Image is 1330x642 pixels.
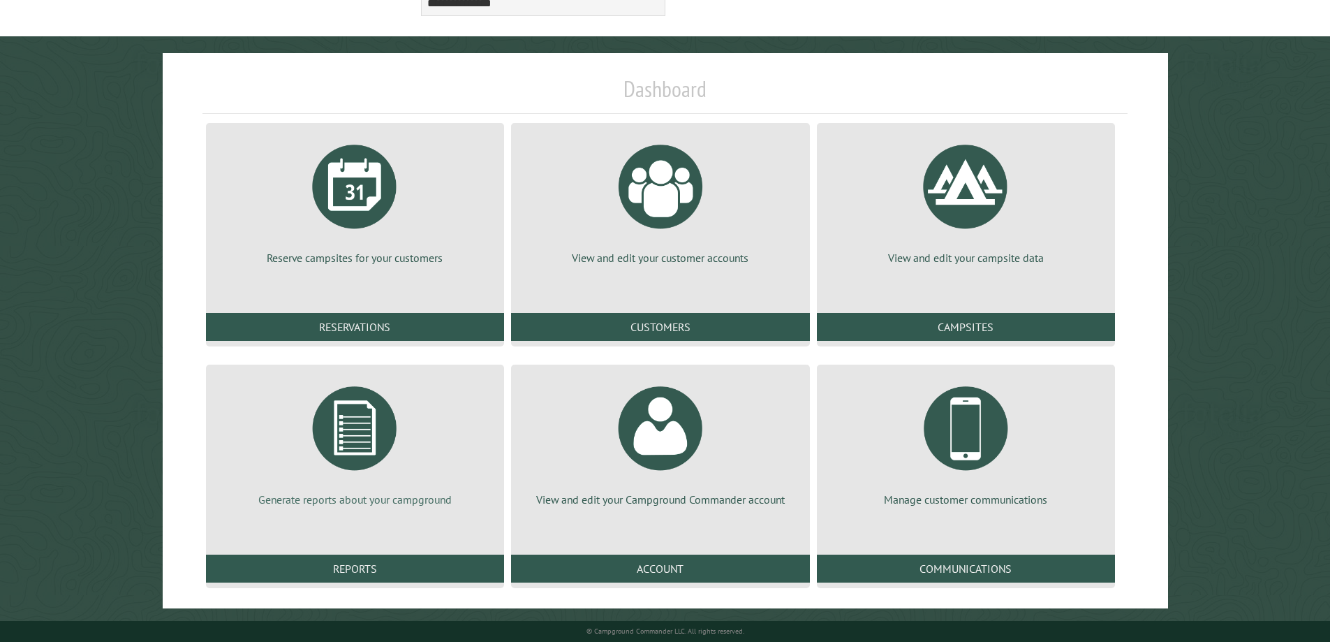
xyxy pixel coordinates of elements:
[834,376,1098,507] a: Manage customer communications
[834,134,1098,265] a: View and edit your campsite data
[223,492,487,507] p: Generate reports about your campground
[206,313,504,341] a: Reservations
[817,313,1115,341] a: Campsites
[817,555,1115,583] a: Communications
[586,627,744,636] small: © Campground Commander LLC. All rights reserved.
[223,376,487,507] a: Generate reports about your campground
[528,376,792,507] a: View and edit your Campground Commander account
[511,313,809,341] a: Customers
[223,134,487,265] a: Reserve campsites for your customers
[528,250,792,265] p: View and edit your customer accounts
[834,492,1098,507] p: Manage customer communications
[528,492,792,507] p: View and edit your Campground Commander account
[202,75,1128,114] h1: Dashboard
[223,250,487,265] p: Reserve campsites for your customers
[834,250,1098,265] p: View and edit your campsite data
[206,555,504,583] a: Reports
[511,555,809,583] a: Account
[528,134,792,265] a: View and edit your customer accounts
